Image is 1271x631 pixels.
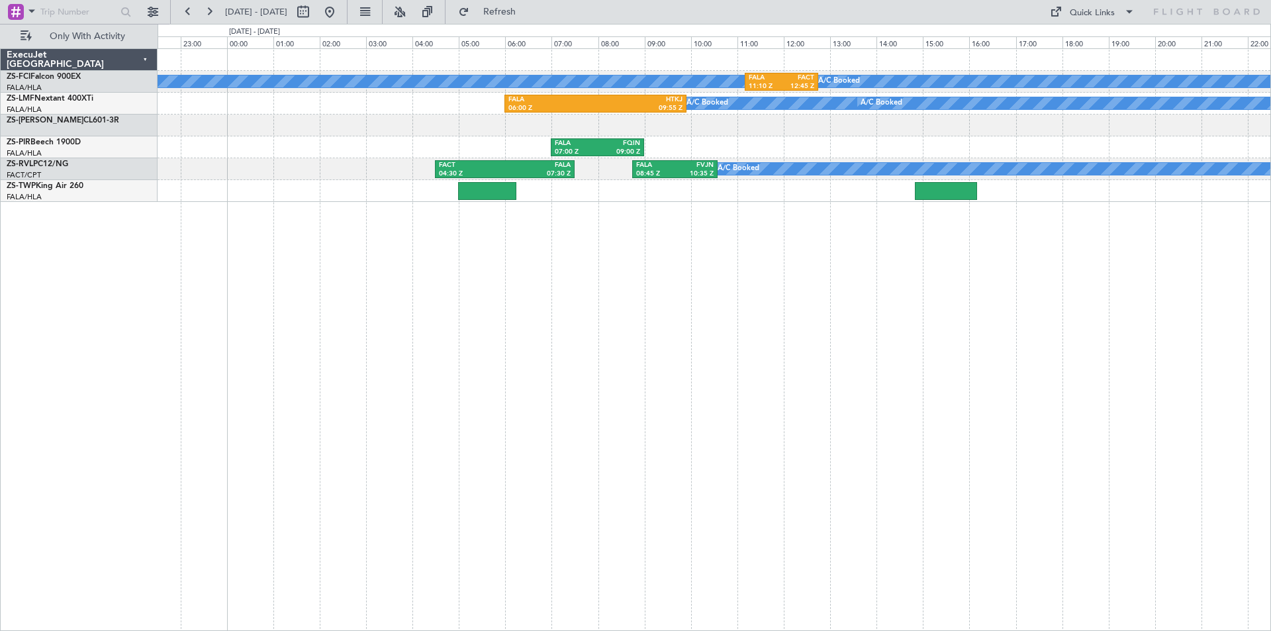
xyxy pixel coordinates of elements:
div: 12:45 Z [781,82,814,91]
div: 04:30 Z [439,170,504,179]
span: ZS-TWP [7,182,36,190]
a: ZS-LMFNextant 400XTi [7,95,93,103]
div: 08:45 Z [636,170,675,179]
div: 07:00 [551,36,598,48]
div: 03:00 [366,36,412,48]
a: FACT/CPT [7,170,41,180]
button: Only With Activity [15,26,144,47]
span: ZS-FCI [7,73,30,81]
a: ZS-TWPKing Air 260 [7,182,83,190]
div: 12:00 [784,36,830,48]
div: 09:55 Z [596,104,683,113]
div: 13:00 [830,36,876,48]
a: FALA/HLA [7,83,42,93]
div: 06:00 [505,36,551,48]
div: 11:10 Z [749,82,782,91]
div: A/C Booked [686,93,728,113]
input: Trip Number [40,2,117,22]
a: FALA/HLA [7,148,42,158]
div: 10:00 [691,36,737,48]
div: A/C Booked [861,93,902,113]
div: FALA [636,161,675,170]
div: 05:00 [459,36,505,48]
div: FACT [781,73,814,83]
div: 20:00 [1155,36,1201,48]
div: 19:00 [1109,36,1155,48]
div: 15:00 [923,36,969,48]
div: [DATE] - [DATE] [229,26,280,38]
div: 16:00 [969,36,1015,48]
div: 02:00 [320,36,366,48]
div: 17:00 [1016,36,1062,48]
div: A/C Booked [818,72,860,91]
div: A/C Booked [718,159,759,179]
div: 09:00 Z [598,148,640,157]
div: 06:00 Z [508,104,596,113]
div: 10:35 Z [675,170,714,179]
div: 21:00 [1201,36,1248,48]
span: ZS-RVL [7,160,33,168]
div: 11:00 [737,36,784,48]
span: ZS-PIR [7,138,30,146]
a: ZS-PIRBeech 1900D [7,138,81,146]
div: FALA [749,73,782,83]
div: 14:00 [876,36,923,48]
span: Refresh [472,7,528,17]
div: 23:00 [181,36,227,48]
div: Quick Links [1070,7,1115,20]
div: FALA [555,139,597,148]
a: FALA/HLA [7,105,42,115]
span: Only With Activity [34,32,140,41]
a: FALA/HLA [7,192,42,202]
div: FVJN [675,161,714,170]
div: HTKJ [596,95,683,105]
a: ZS-FCIFalcon 900EX [7,73,81,81]
div: FQIN [598,139,640,148]
a: ZS-[PERSON_NAME]CL601-3R [7,117,119,124]
div: 18:00 [1062,36,1109,48]
div: 04:00 [412,36,459,48]
span: [DATE] - [DATE] [225,6,287,18]
div: 07:00 Z [555,148,597,157]
div: 01:00 [273,36,320,48]
button: Refresh [452,1,532,23]
div: FALA [505,161,571,170]
span: ZS-LMF [7,95,34,103]
span: ZS-[PERSON_NAME] [7,117,83,124]
div: 08:00 [598,36,645,48]
div: 09:00 [645,36,691,48]
div: 00:00 [227,36,273,48]
div: 07:30 Z [505,170,571,179]
div: FALA [508,95,596,105]
button: Quick Links [1043,1,1141,23]
div: FACT [439,161,504,170]
a: ZS-RVLPC12/NG [7,160,68,168]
